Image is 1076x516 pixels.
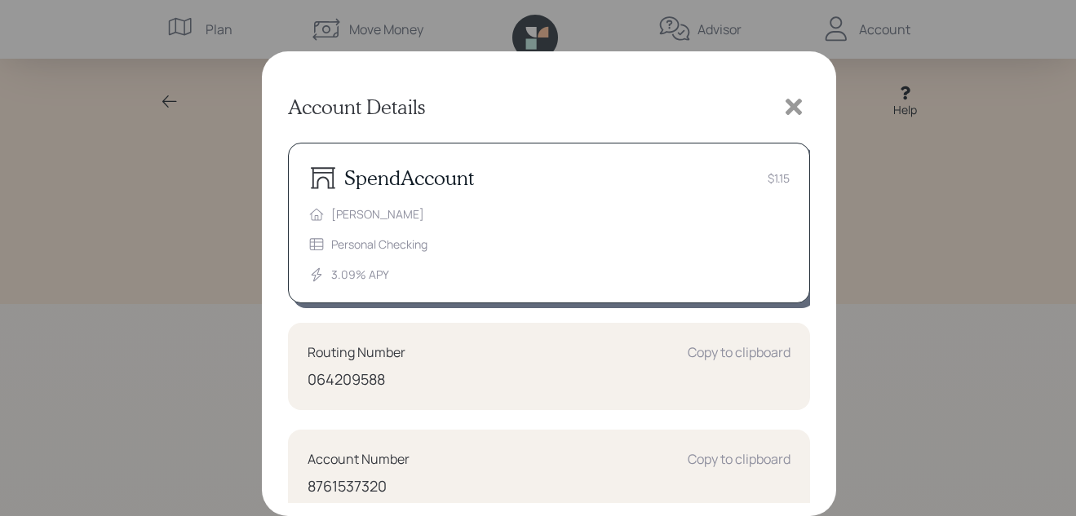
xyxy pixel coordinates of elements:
[688,449,790,469] div: Copy to clipboard
[768,170,790,187] div: $1.15
[344,166,474,190] h3: Spend Account
[308,475,790,497] div: 8761537320
[308,342,405,362] div: Routing Number
[331,205,424,223] div: [PERSON_NAME]
[688,342,790,362] div: Copy to clipboard
[308,368,790,390] div: 064209588
[331,266,389,283] div: 3.09 % APY
[331,236,427,253] div: Personal Checking
[288,95,425,119] h3: Account Details
[308,449,410,469] div: Account Number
